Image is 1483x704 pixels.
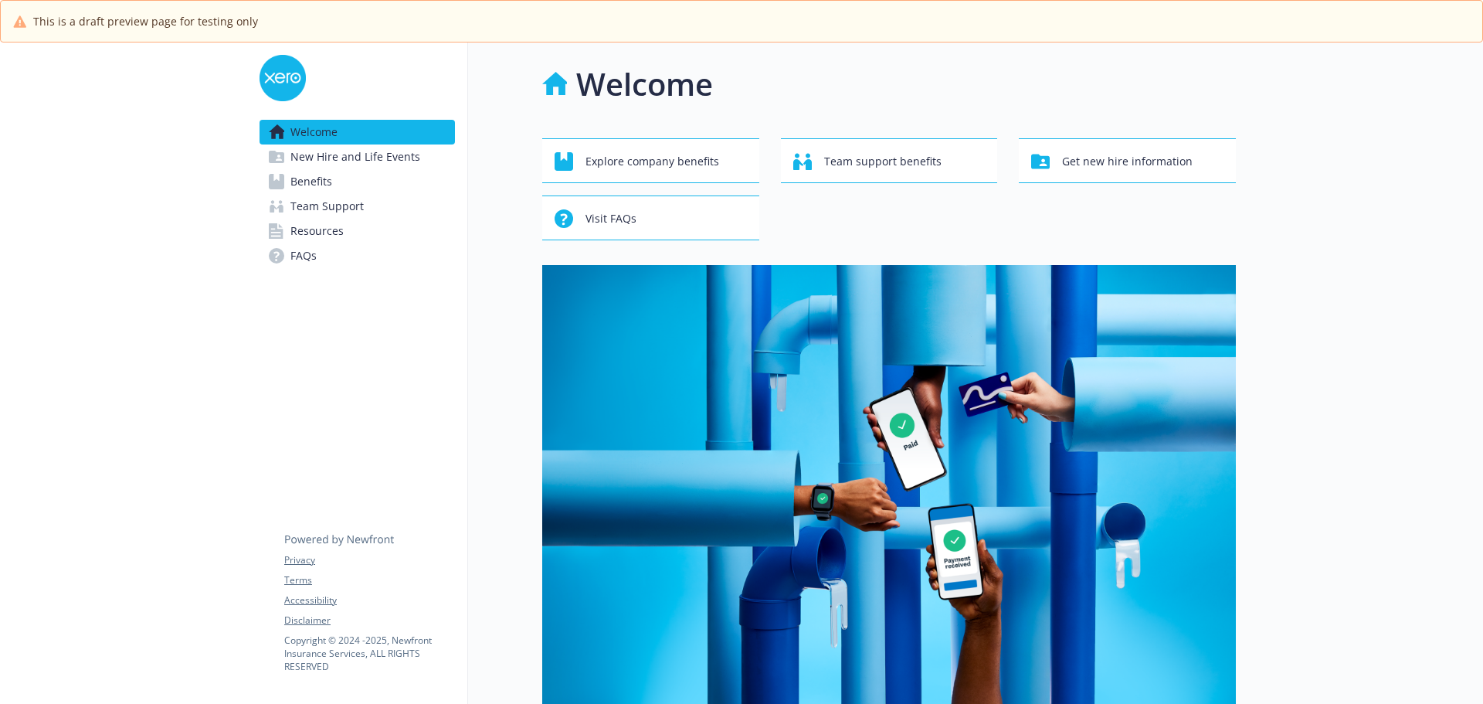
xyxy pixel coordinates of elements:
span: Team Support [290,194,364,219]
a: Accessibility [284,593,454,607]
a: Benefits [260,169,455,194]
h1: Welcome [576,61,713,107]
span: Benefits [290,169,332,194]
span: Team support benefits [824,147,942,176]
span: Resources [290,219,344,243]
a: FAQs [260,243,455,268]
a: Team Support [260,194,455,219]
span: Visit FAQs [585,204,636,233]
a: Resources [260,219,455,243]
button: Visit FAQs [542,196,759,240]
span: Explore company benefits [585,147,719,176]
span: Welcome [290,120,338,145]
a: Disclaimer [284,614,454,627]
button: Team support benefits [781,138,998,183]
a: New Hire and Life Events [260,145,455,169]
span: Get new hire information [1062,147,1193,176]
span: New Hire and Life Events [290,145,420,169]
span: This is a draft preview page for testing only [33,13,258,29]
p: Copyright © 2024 - 2025 , Newfront Insurance Services, ALL RIGHTS RESERVED [284,634,454,673]
span: FAQs [290,243,317,268]
a: Welcome [260,120,455,145]
a: Privacy [284,553,454,567]
a: Terms [284,573,454,587]
button: Get new hire information [1019,138,1236,183]
button: Explore company benefits [542,138,759,183]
